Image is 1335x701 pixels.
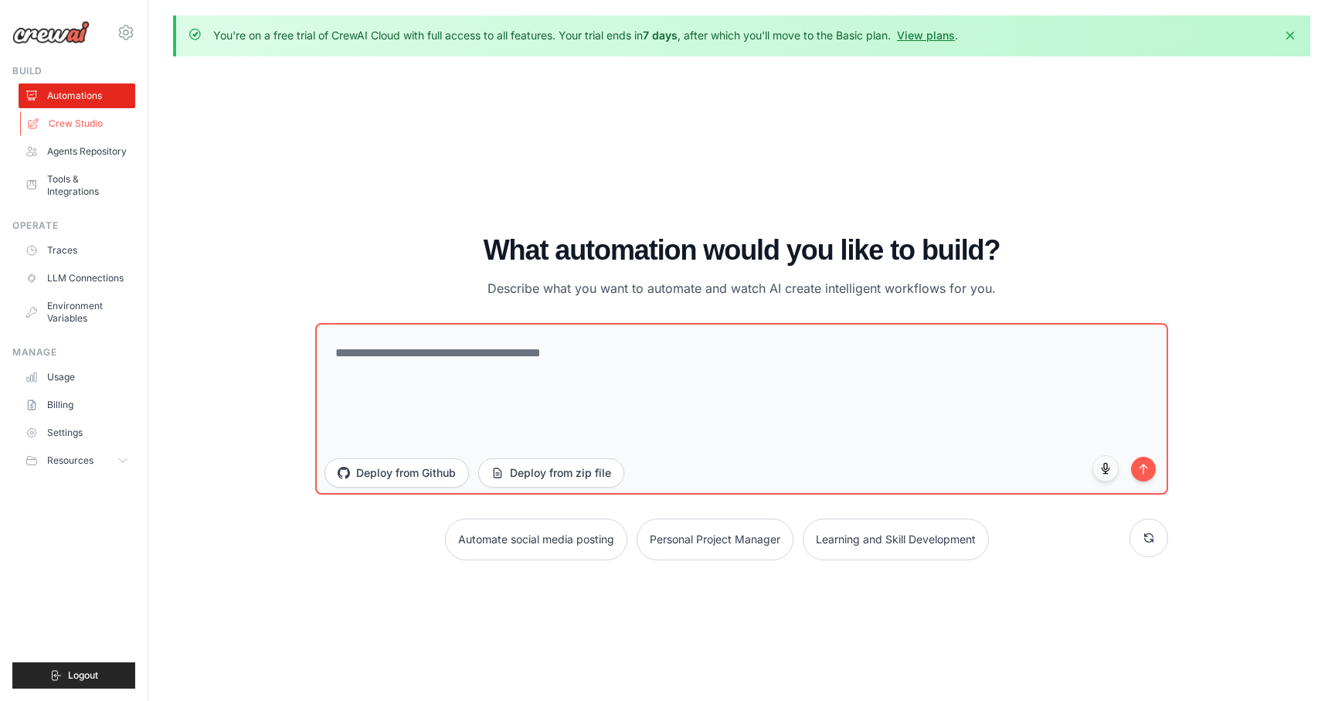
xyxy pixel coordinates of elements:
[47,454,93,467] span: Resources
[324,458,469,488] button: Deploy from Github
[1258,627,1335,701] iframe: Chat Widget
[12,21,90,44] img: Logo
[478,458,624,488] button: Deploy from zip file
[19,139,135,164] a: Agents Repository
[19,393,135,417] a: Billing
[12,65,135,77] div: Build
[68,669,98,682] span: Logout
[19,420,135,445] a: Settings
[482,278,1001,298] p: Describe what you want to automate and watch AI create intelligent workflows for you.
[643,29,678,42] strong: 7 days
[637,519,793,560] button: Personal Project Manager
[20,111,137,136] a: Crew Studio
[19,266,135,291] a: LLM Connections
[19,167,135,204] a: Tools & Integrations
[19,365,135,390] a: Usage
[897,29,955,42] a: View plans
[12,219,135,232] div: Operate
[19,448,135,473] button: Resources
[803,519,989,560] button: Learning and Skill Development
[213,28,958,43] p: You're on a free trial of CrewAI Cloud with full access to all features. Your trial ends in , aft...
[445,519,627,560] button: Automate social media posting
[12,346,135,359] div: Manage
[19,294,135,331] a: Environment Variables
[19,238,135,263] a: Traces
[12,662,135,689] button: Logout
[19,83,135,108] a: Automations
[315,235,1168,266] h1: What automation would you like to build?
